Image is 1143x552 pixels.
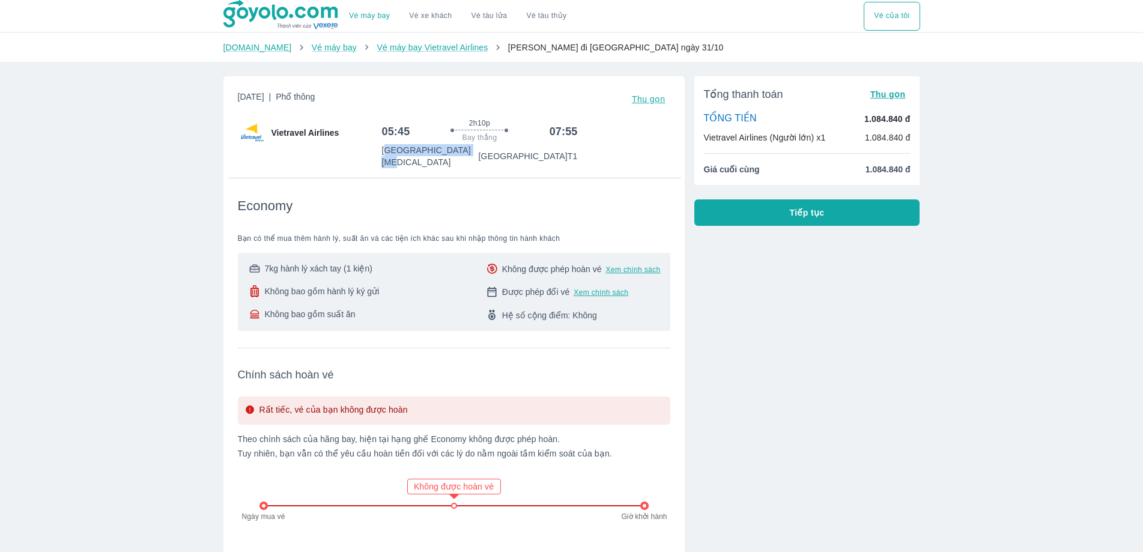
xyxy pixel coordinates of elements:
span: Thu gọn [870,89,906,99]
p: 1.084.840 đ [865,132,911,144]
h6: 05:45 [381,124,410,139]
span: Được phép đổi vé [502,286,570,298]
p: Không được hoàn vé [409,481,499,493]
p: 1.084.840 đ [864,113,910,125]
h6: 07:55 [550,124,578,139]
p: Ngày mua vé [237,512,291,521]
span: Bay thẳng [462,133,497,142]
p: TỔNG TIỀN [704,112,757,126]
button: Thu gọn [627,91,670,108]
p: Theo chính sách của hãng bay, hiện tại hạng ghế Economy không được phép hoàn. Tuy nhiên, bạn vẫn ... [238,434,670,458]
span: Thu gọn [632,94,665,104]
span: [PERSON_NAME] đi [GEOGRAPHIC_DATA] ngày 31/10 [508,43,724,52]
nav: breadcrumb [223,41,920,53]
span: Economy [238,198,293,214]
p: Giờ khởi hành [617,512,672,521]
button: Vé của tôi [864,2,920,31]
span: Phổ thông [276,92,315,102]
a: Vé máy bay [312,43,357,52]
a: Vé máy bay [349,11,390,20]
span: | [269,92,271,102]
a: Vé máy bay Vietravel Airlines [377,43,488,52]
span: 2h10p [469,118,490,128]
button: Thu gọn [866,86,911,103]
span: 1.084.840 đ [866,163,911,175]
span: Không được phép hoàn vé [502,263,602,275]
p: Rất tiếc, vé của bạn không được hoàn [259,404,408,417]
p: Vietravel Airlines (Người lớn) x1 [704,132,826,144]
div: choose transportation mode [339,2,576,31]
button: Xem chính sách [606,265,661,274]
p: [GEOGRAPHIC_DATA] [MEDICAL_DATA] [381,144,478,168]
button: Tiếp tục [694,199,920,226]
span: [DATE] [238,91,315,108]
p: [GEOGRAPHIC_DATA] T1 [479,150,578,162]
span: Giá cuối cùng [704,163,760,175]
span: Tổng thanh toán [704,87,783,102]
a: Vé tàu lửa [462,2,517,31]
a: [DOMAIN_NAME] [223,43,292,52]
span: Không bao gồm suất ăn [264,308,355,320]
span: Hệ số cộng điểm: Không [502,309,597,321]
div: choose transportation mode [864,2,920,31]
span: 7kg hành lý xách tay (1 kiện) [264,262,372,274]
span: Chính sách hoàn vé [238,368,670,382]
span: Không bao gồm hành lý ký gửi [264,285,379,297]
a: Vé xe khách [409,11,452,20]
span: Bạn có thể mua thêm hành lý, suất ăn và các tiện ích khác sau khi nhập thông tin hành khách [238,234,670,243]
button: Vé tàu thủy [517,2,576,31]
button: Xem chính sách [574,288,628,297]
span: Vietravel Airlines [271,127,339,139]
span: Tiếp tục [790,207,825,219]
